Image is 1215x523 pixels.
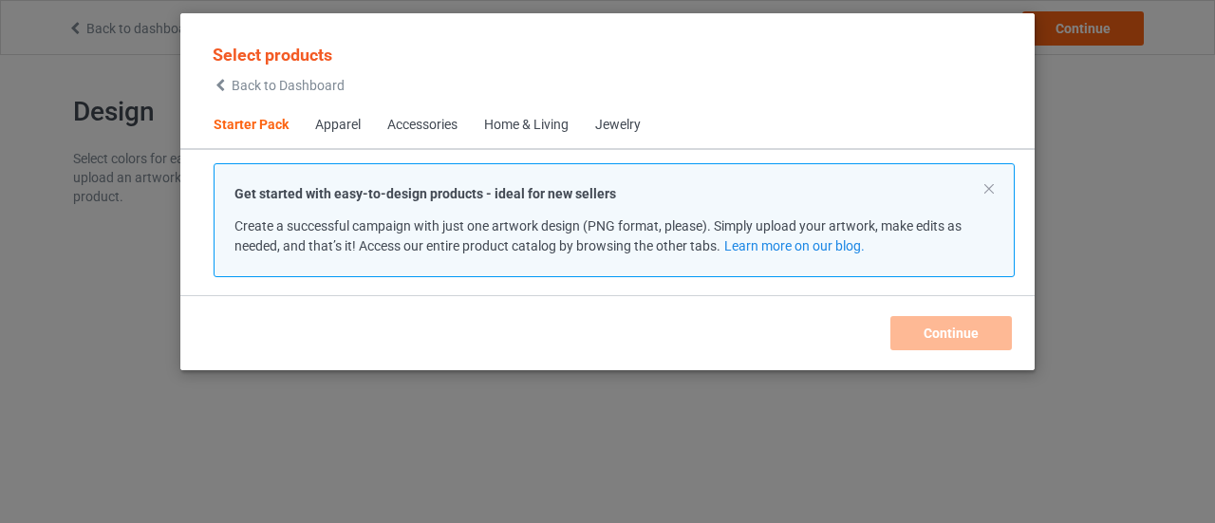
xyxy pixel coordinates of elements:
[200,103,302,148] span: Starter Pack
[724,238,865,253] a: Learn more on our blog.
[315,116,361,135] div: Apparel
[234,186,616,201] strong: Get started with easy-to-design products - ideal for new sellers
[484,116,569,135] div: Home & Living
[595,116,641,135] div: Jewelry
[213,45,332,65] span: Select products
[232,78,345,93] span: Back to Dashboard
[387,116,458,135] div: Accessories
[234,218,962,253] span: Create a successful campaign with just one artwork design (PNG format, please). Simply upload you...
